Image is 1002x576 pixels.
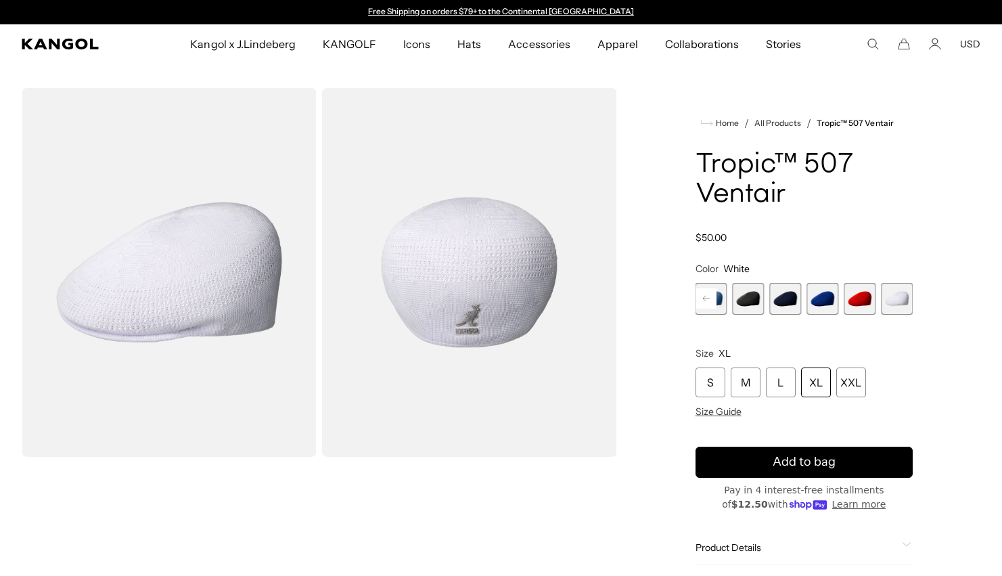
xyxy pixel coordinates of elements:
[696,405,742,418] span: Size Guide
[696,150,913,210] h1: Tropic™ 507 Ventair
[508,24,570,64] span: Accessories
[773,453,836,471] span: Add to bag
[696,347,714,359] span: Size
[323,24,376,64] span: KANGOLF
[844,283,875,315] div: 8 of 9
[844,283,875,315] label: Scarlet
[929,38,941,50] a: Account
[733,283,765,315] label: Black
[495,24,583,64] a: Accessories
[801,115,811,131] li: /
[766,24,801,64] span: Stories
[719,347,731,359] span: XL
[713,118,739,128] span: Home
[733,283,765,315] div: 5 of 9
[22,39,125,49] a: Kangol
[403,24,430,64] span: Icons
[696,263,719,275] span: Color
[362,7,641,18] div: Announcement
[898,38,910,50] button: Cart
[390,24,444,64] a: Icons
[881,283,913,315] label: White
[696,447,913,478] button: Add to bag
[322,88,617,457] img: color-white
[817,118,894,128] a: Tropic™ 507 Ventair
[696,368,725,397] div: S
[752,24,815,64] a: Stories
[723,263,750,275] span: White
[22,88,317,457] img: color-white
[806,283,838,315] div: 7 of 9
[801,368,831,397] div: XL
[696,231,727,244] span: $50.00
[362,7,641,18] div: 1 of 2
[597,24,638,64] span: Apparel
[309,24,390,64] a: KANGOLF
[739,115,749,131] li: /
[190,24,296,64] span: Kangol x J.Lindeberg
[806,283,838,315] label: Royale
[769,283,801,315] label: Navy
[701,117,739,129] a: Home
[665,24,739,64] span: Collaborations
[867,38,879,50] summary: Search here
[177,24,309,64] a: Kangol x J.Lindeberg
[696,283,727,315] label: DENIM BLUE
[696,541,896,554] span: Product Details
[731,368,760,397] div: M
[754,118,801,128] a: All Products
[368,6,634,16] a: Free Shipping on orders $79+ to the Continental [GEOGRAPHIC_DATA]
[836,368,866,397] div: XXL
[444,24,495,64] a: Hats
[652,24,752,64] a: Collaborations
[960,38,980,50] button: USD
[696,283,727,315] div: 4 of 9
[457,24,481,64] span: Hats
[881,283,913,315] div: 9 of 9
[362,7,641,18] slideshow-component: Announcement bar
[696,115,913,131] nav: breadcrumbs
[769,283,801,315] div: 6 of 9
[22,88,617,457] product-gallery: Gallery Viewer
[766,368,796,397] div: L
[584,24,652,64] a: Apparel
